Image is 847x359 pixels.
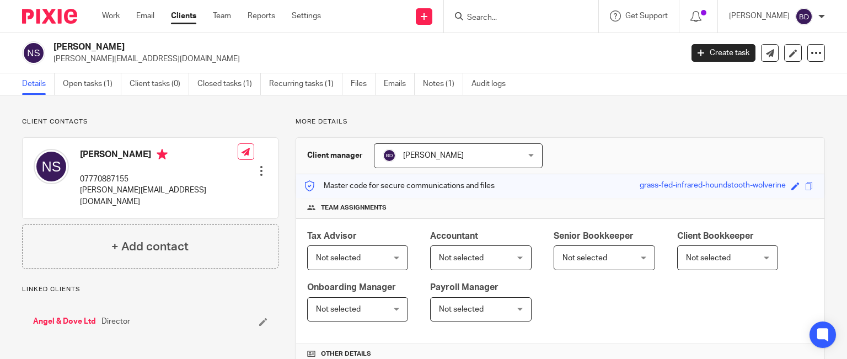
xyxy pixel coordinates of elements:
img: svg%3E [34,149,69,184]
span: [PERSON_NAME] [403,152,464,159]
a: Open tasks (1) [63,73,121,95]
p: Master code for secure communications and files [304,180,495,191]
span: Team assignments [321,203,387,212]
p: More details [296,117,825,126]
img: svg%3E [383,149,396,162]
span: Not selected [562,254,607,262]
a: Notes (1) [423,73,463,95]
p: [PERSON_NAME][EMAIL_ADDRESS][DOMAIN_NAME] [80,185,238,207]
a: Settings [292,10,321,22]
input: Search [466,13,565,23]
a: Emails [384,73,415,95]
p: 07770887155 [80,174,238,185]
span: Not selected [439,254,484,262]
img: svg%3E [22,41,45,65]
span: Other details [321,350,371,358]
a: Angel & Dove Ltd [33,316,96,327]
h3: Client manager [307,150,363,161]
a: Recurring tasks (1) [269,73,342,95]
p: Linked clients [22,285,278,294]
span: Tax Advisor [307,232,357,240]
a: Reports [248,10,275,22]
span: Not selected [316,254,361,262]
span: Senior Bookkeeper [554,232,634,240]
span: Onboarding Manager [307,283,396,292]
a: Create task [691,44,755,62]
span: Director [101,316,130,327]
h4: [PERSON_NAME] [80,149,238,163]
span: Not selected [686,254,731,262]
h4: + Add contact [111,238,189,255]
a: Closed tasks (1) [197,73,261,95]
a: Files [351,73,376,95]
span: Not selected [316,306,361,313]
p: [PERSON_NAME][EMAIL_ADDRESS][DOMAIN_NAME] [53,53,675,65]
a: Email [136,10,154,22]
span: Client Bookkeeper [677,232,754,240]
p: Client contacts [22,117,278,126]
h2: [PERSON_NAME] [53,41,551,53]
i: Primary [157,149,168,160]
p: [PERSON_NAME] [729,10,790,22]
img: svg%3E [795,8,813,25]
span: Get Support [625,12,668,20]
div: grass-fed-infrared-houndstooth-wolverine [640,180,786,192]
a: Audit logs [471,73,514,95]
a: Details [22,73,55,95]
a: Clients [171,10,196,22]
span: Accountant [430,232,478,240]
span: Payroll Manager [430,283,498,292]
img: Pixie [22,9,77,24]
a: Team [213,10,231,22]
a: Client tasks (0) [130,73,189,95]
span: Not selected [439,306,484,313]
a: Work [102,10,120,22]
